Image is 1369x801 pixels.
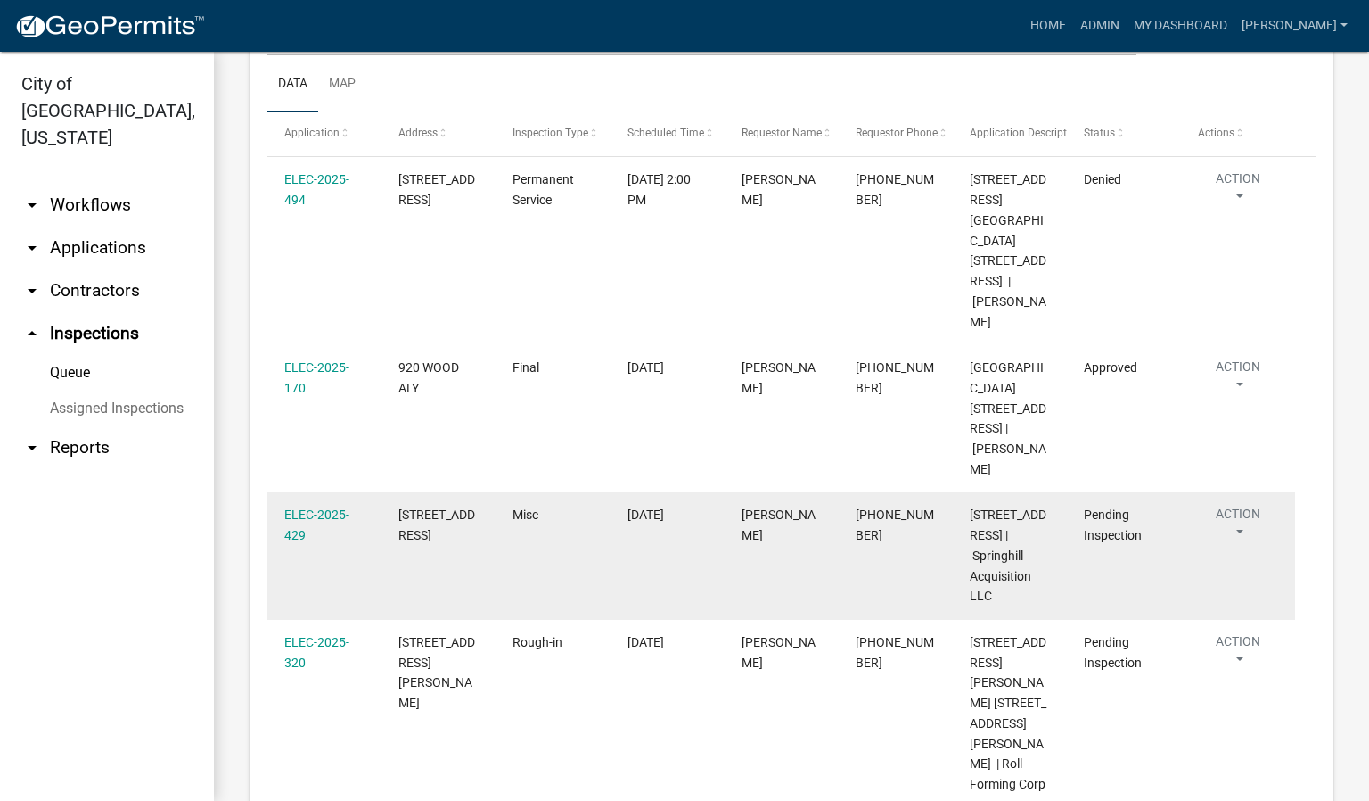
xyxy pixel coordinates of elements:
span: Requestor Name [742,127,822,139]
span: Rough-in [512,635,562,649]
span: 1403 SPRING ST 302 W 14th St | Springhill Acquisition LLC [970,508,1046,603]
div: [DATE] 2:00 PM [627,169,708,211]
datatable-header-cell: Requestor Name [724,112,838,155]
span: 1205 BROWN FORMAN ROAD [398,635,475,710]
a: ELEC-2025-320 [284,635,349,670]
span: Actions [1198,127,1234,139]
datatable-header-cell: Scheduled Time [610,112,724,155]
div: [DATE] [627,505,708,525]
span: 502-755-1460 [856,508,934,542]
span: Final [512,360,539,375]
datatable-header-cell: Status [1067,112,1181,155]
span: 1403 SPRING ST [398,508,475,542]
span: Denied [1084,172,1121,186]
span: Sean Norton [742,172,816,207]
span: Application [284,127,340,139]
span: 502-333-4792 [856,360,934,395]
i: arrow_drop_down [21,237,43,259]
i: arrow_drop_down [21,437,43,458]
span: 515 NINTH STREET EAST [398,172,475,207]
span: 1205 BROWN FORMAN ROAD 1205 Brown Forman Road | Roll Forming Corp [970,635,1046,791]
i: arrow_drop_down [21,194,43,216]
span: Inspection Type [512,127,588,139]
button: Action [1198,505,1278,549]
span: JT Hembrey [742,508,816,542]
div: [DATE] [627,632,708,653]
datatable-header-cell: Requestor Phone [839,112,953,155]
a: ELEC-2025-429 [284,508,349,542]
i: arrow_drop_down [21,280,43,301]
span: 502-644-9896 [856,172,934,207]
a: Data [267,56,318,113]
span: Pending Inspection [1084,635,1142,670]
span: ricky ratliff [742,635,816,670]
a: Admin [1073,9,1127,43]
span: Application Description [970,127,1082,139]
button: Action [1198,632,1278,677]
span: Pending Inspection [1084,508,1142,542]
span: 920 WOOD ALY 920 Wood Alley | Snelling Bryan [970,360,1046,476]
span: 502-803-6541 [856,635,934,670]
a: My Dashboard [1127,9,1234,43]
datatable-header-cell: Inspection Type [496,112,610,155]
span: Permanent Service [512,172,574,207]
datatable-header-cell: Address [381,112,496,155]
datatable-header-cell: Actions [1181,112,1295,155]
div: [DATE] [627,358,708,378]
span: 515 NINTH STREET EAST 515 E 9th Street | Forrest Al-Malik [970,172,1046,328]
span: Address [398,127,438,139]
a: Home [1023,9,1073,43]
span: 920 WOOD ALY [398,360,459,395]
a: ELEC-2025-170 [284,360,349,395]
span: Misc [512,508,538,522]
span: DAVID [742,360,816,395]
button: Action [1198,169,1278,214]
span: Status [1084,127,1115,139]
span: Scheduled Time [627,127,704,139]
button: Action [1198,358,1278,402]
a: [PERSON_NAME] [1234,9,1355,43]
span: Approved [1084,360,1137,375]
datatable-header-cell: Application [267,112,381,155]
datatable-header-cell: Application Description [953,112,1067,155]
a: ELEC-2025-494 [284,172,349,207]
span: Requestor Phone [856,127,938,139]
i: arrow_drop_up [21,323,43,344]
a: Map [318,56,366,113]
